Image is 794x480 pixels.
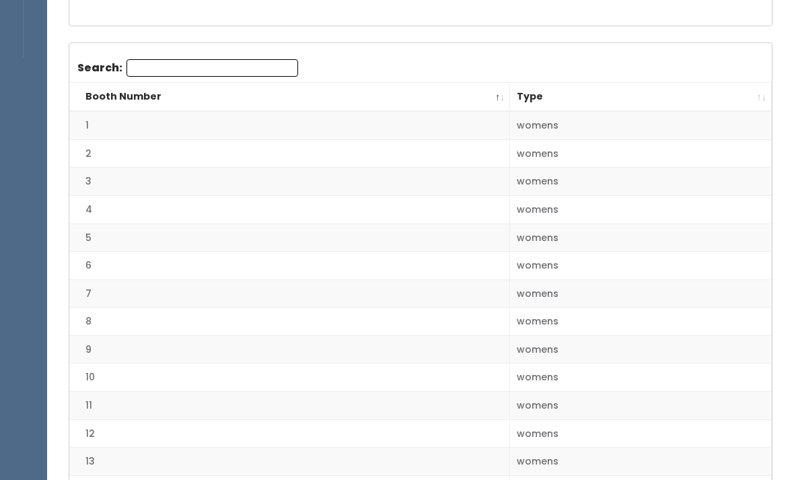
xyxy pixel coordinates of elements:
td: 7 [69,279,510,308]
td: womens [510,139,772,168]
td: 13 [69,448,510,476]
td: womens [510,419,772,448]
label: Search: [77,59,298,77]
td: womens [510,279,772,308]
td: womens [510,196,772,224]
td: 9 [69,335,510,364]
td: 10 [69,364,510,392]
td: womens [510,364,772,392]
td: womens [510,335,772,364]
td: womens [510,111,772,139]
td: 1 [69,111,510,139]
td: womens [510,392,772,420]
td: 12 [69,419,510,448]
td: 3 [69,168,510,196]
td: 8 [69,308,510,336]
th: Booth Number: activate to sort column descending [69,83,510,112]
td: womens [510,448,772,476]
td: 2 [69,139,510,168]
td: 11 [69,392,510,420]
td: womens [510,168,772,196]
input: Search: [127,59,298,77]
td: 5 [69,224,510,252]
td: 6 [69,252,510,280]
td: womens [510,308,772,336]
td: womens [510,224,772,252]
td: 4 [69,196,510,224]
th: Type: activate to sort column ascending [510,83,772,112]
td: womens [510,252,772,280]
